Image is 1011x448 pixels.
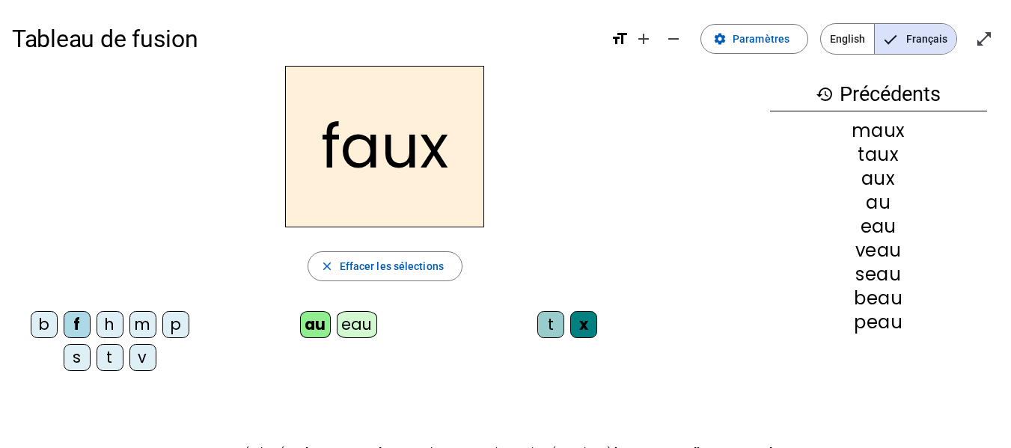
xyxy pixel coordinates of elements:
[64,311,91,338] div: f
[97,311,123,338] div: h
[770,146,988,164] div: taux
[635,30,653,48] mat-icon: add
[770,313,988,331] div: peau
[537,311,564,338] div: t
[733,30,789,48] span: Paramètres
[770,242,988,260] div: veau
[629,24,659,54] button: Augmenter la taille de la police
[97,344,123,371] div: t
[129,311,156,338] div: m
[308,251,462,281] button: Effacer les sélections
[770,218,988,236] div: eau
[320,260,334,273] mat-icon: close
[162,311,189,338] div: p
[713,32,727,46] mat-icon: settings
[31,311,58,338] div: b
[285,66,484,227] h2: faux
[12,15,599,63] h1: Tableau de fusion
[340,257,444,275] span: Effacer les sélections
[64,344,91,371] div: s
[816,85,834,103] mat-icon: history
[665,30,682,48] mat-icon: remove
[820,23,957,55] mat-button-toggle-group: Language selection
[770,170,988,188] div: aux
[611,30,629,48] mat-icon: format_size
[337,311,378,338] div: eau
[129,344,156,371] div: v
[975,30,993,48] mat-icon: open_in_full
[770,289,988,307] div: beau
[570,311,597,338] div: x
[821,24,874,54] span: English
[875,24,956,54] span: Français
[969,24,999,54] button: Entrer en plein écran
[659,24,688,54] button: Diminuer la taille de la police
[770,266,988,283] div: seau
[700,24,808,54] button: Paramètres
[770,122,988,140] div: maux
[770,78,988,111] h3: Précédents
[770,194,988,212] div: au
[300,311,331,338] div: au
